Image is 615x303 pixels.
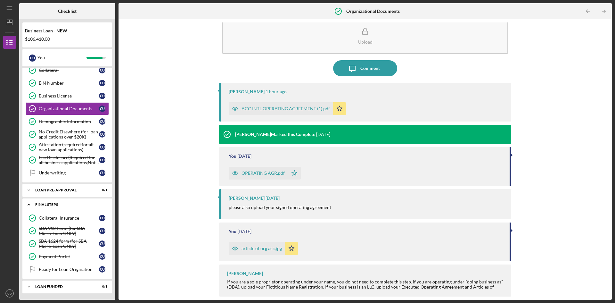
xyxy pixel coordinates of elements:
[333,60,397,76] button: Comment
[99,240,105,247] div: C U
[237,229,251,234] time: 2025-10-01 18:39
[39,226,99,236] div: SBA 912 Form (for SBA Micro-Loan ONLY)
[99,228,105,234] div: C U
[360,60,380,76] div: Comment
[229,102,346,115] button: ACC INTL OPERATING AGREEMENT (1).pdf
[266,196,280,201] time: 2025-10-01 20:57
[99,157,105,163] div: C U
[39,142,99,152] div: Attestation (required for all new loan applications)
[222,17,508,54] button: Upload
[229,242,298,255] button: article of org acc.jpg
[99,105,105,112] div: C U
[39,155,99,165] div: Fee Disclosure(Required for all business applications,Not needed for Contractor loans)
[26,141,109,154] a: Attestation (required for all new loan applications)CU
[26,128,109,141] a: No Credit Elsewhere (for loan applications over $20K)CU
[39,80,99,86] div: EIN Number
[7,292,12,295] text: CU
[266,89,287,94] time: 2025-10-07 19:54
[39,170,99,175] div: Underwriting
[229,154,236,159] div: You
[25,28,110,33] div: Business Loan - NEW
[39,106,99,111] div: Organizational Documents
[26,250,109,263] a: Payment PortalCU
[346,9,400,14] b: Organizational Documents
[316,132,330,137] time: 2025-10-02 19:54
[39,215,99,221] div: Collateral Insurance
[99,118,105,125] div: C U
[26,102,109,115] a: Organizational DocumentsCU
[242,106,330,111] div: ACC INTL OPERATING AGREEMENT (1).pdf
[26,224,109,237] a: SBA 912 Form (for SBA Micro-Loan ONLY)CU
[26,115,109,128] a: Demographic InformationCU
[25,37,110,42] div: $106,410.00
[26,212,109,224] a: Collateral InsuranceCU
[26,166,109,179] a: UnderwritingCU
[26,64,109,77] a: CollateralCU
[58,9,77,14] b: Checklist
[229,196,265,201] div: [PERSON_NAME]
[26,263,109,276] a: Ready for Loan OriginationCU
[358,39,373,44] div: Upload
[227,271,263,276] div: [PERSON_NAME]
[237,154,251,159] time: 2025-10-02 18:56
[39,68,99,73] div: Collateral
[227,279,505,300] div: If you are a sole proprietor operating under your name, you do not need to complete this step. If...
[99,266,105,273] div: C U
[26,154,109,166] a: Fee Disclosure(Required for all business applications,Not needed for Contractor loans)CU
[39,129,99,139] div: No Credit Elsewhere (for loan applications over $20K)
[35,203,104,206] div: FINAL STEPS
[96,285,107,289] div: 0 / 1
[229,204,331,211] p: please also upload your signed operating agreement
[26,89,109,102] a: Business LicenseCU
[242,246,282,251] div: article of org acc.jpg
[96,188,107,192] div: 0 / 1
[229,89,265,94] div: [PERSON_NAME]
[39,267,99,272] div: Ready for Loan Origination
[35,188,91,192] div: LOAN PRE-APPROVAL
[3,287,16,300] button: CU
[229,167,301,180] button: OPERATING AGR.pdf
[242,171,285,176] div: OPERATING AGR.pdf
[39,254,99,259] div: Payment Portal
[229,229,236,234] div: You
[99,67,105,73] div: C U
[99,215,105,221] div: C U
[26,237,109,250] a: SBA 1624 form (for SBA Micro-Loan ONLY)CU
[37,52,86,63] div: You
[29,55,36,62] div: C U
[99,80,105,86] div: C U
[39,119,99,124] div: Demographic Information
[39,239,99,249] div: SBA 1624 form (for SBA Micro-Loan ONLY)
[99,253,105,260] div: C U
[26,77,109,89] a: EIN NumberCU
[99,144,105,150] div: C U
[99,131,105,138] div: C U
[35,285,91,289] div: LOAN FUNDED
[235,132,315,137] div: [PERSON_NAME] Marked this Complete
[99,170,105,176] div: C U
[39,93,99,98] div: Business License
[99,93,105,99] div: C U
